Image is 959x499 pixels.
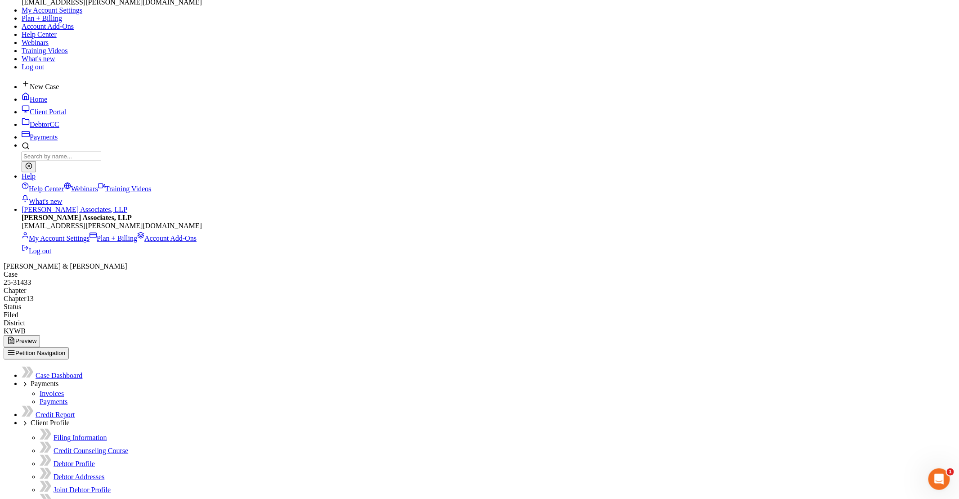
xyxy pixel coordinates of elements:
div: District [4,319,955,327]
a: Home [22,95,47,103]
a: Help Center [22,185,64,193]
div: Case [4,270,955,279]
a: My Account Settings [22,234,90,242]
div: Chapter [4,287,955,295]
button: Preview [4,335,40,347]
button: Petition Navigation [4,347,69,360]
span: [EMAIL_ADDRESS][PERSON_NAME][DOMAIN_NAME] [22,222,202,229]
div: KYWB [4,327,955,335]
a: Log out [22,63,44,71]
span: 1 [947,468,954,476]
a: Training Videos [98,185,152,193]
a: Payments [40,398,67,405]
iframe: Intercom live chat [928,468,950,490]
a: Debtor Addresses [54,473,104,481]
a: Help [22,172,36,180]
a: What's new [22,198,62,205]
a: Filing Information [54,434,107,441]
a: Training Videos [22,47,68,54]
input: Search by name... [22,152,101,161]
a: Account Add-Ons [22,22,74,30]
a: Account Add-Ons [137,234,197,242]
a: [PERSON_NAME] Associates, LLP [22,206,127,213]
div: Filed [4,311,955,319]
span: 13 [27,295,34,302]
div: Status [4,303,955,311]
span: [PERSON_NAME] & [PERSON_NAME] [4,262,127,270]
a: Log out [22,247,51,255]
span: Payments [31,380,58,387]
a: Plan + Billing [90,234,137,242]
strong: [PERSON_NAME] Associates, LLP [22,214,132,221]
a: Joint Debtor Profile [54,486,111,494]
div: [PERSON_NAME] Associates, LLP [22,214,955,255]
a: Invoices [40,390,64,397]
span: New Case [30,83,59,90]
a: DebtorCC [22,121,59,128]
a: Webinars [64,185,98,193]
a: Payments [22,133,58,141]
a: Case Dashboard [36,372,82,379]
a: Plan + Billing [22,14,62,22]
a: My Account Settings [22,6,82,14]
a: Webinars [22,39,49,46]
div: Chapter [4,295,955,303]
a: Debtor Profile [54,460,95,468]
div: 25-31433 [4,279,955,287]
a: Credit Counseling Course [54,447,128,454]
span: Client Profile [31,419,70,427]
a: Help Center [22,31,57,38]
div: Help [22,180,955,206]
a: What's new [22,55,55,63]
a: Credit Report [36,411,75,418]
a: Client Portal [22,108,66,116]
